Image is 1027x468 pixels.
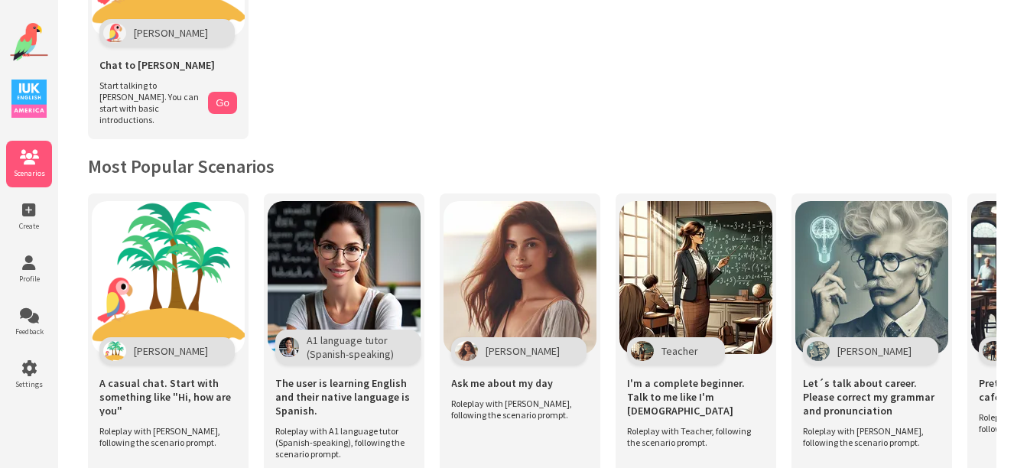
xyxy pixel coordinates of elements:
img: Character [279,337,299,357]
span: Roleplay with A1 language tutor (Spanish-speaking), following the scenario prompt. [275,425,405,460]
img: IUK Logo [11,80,47,118]
h2: Most Popular Scenarios [88,154,996,178]
img: Character [983,341,1006,361]
img: Website Logo [10,23,48,61]
img: Character [807,341,830,361]
img: Scenario Image [619,201,772,354]
span: Roleplay with [PERSON_NAME], following the scenario prompt. [451,398,581,421]
span: [PERSON_NAME] [486,344,560,358]
span: Feedback [6,327,52,336]
span: A casual chat. Start with something like "Hi, how are you" [99,376,237,418]
span: Start talking to [PERSON_NAME]. You can start with basic introductions. [99,80,200,125]
span: [PERSON_NAME] [134,26,208,40]
span: Scenarios [6,168,52,178]
span: Ask me about my day [451,376,553,390]
span: [PERSON_NAME] [134,344,208,358]
span: The user is learning English and their native language is Spanish. [275,376,413,418]
img: Scenario Image [795,201,948,354]
span: Create [6,221,52,231]
img: Polly [103,23,126,43]
span: Let´s talk about career. Please correct my grammar and pronunciation [803,376,941,418]
img: Scenario Image [268,201,421,354]
img: Character [455,341,478,361]
span: A1 language tutor (Spanish-speaking) [307,333,394,361]
span: I'm a complete beginner. Talk to me like I'm [DEMOGRAPHIC_DATA] [627,376,765,418]
span: Settings [6,379,52,389]
span: Teacher [661,344,698,358]
button: Go [208,92,237,114]
img: Scenario Image [444,201,596,354]
img: Character [631,341,654,361]
img: Character [103,341,126,361]
span: Roleplay with Teacher, following the scenario prompt. [627,425,757,448]
span: Roleplay with [PERSON_NAME], following the scenario prompt. [803,425,933,448]
img: Scenario Image [92,201,245,354]
span: Profile [6,274,52,284]
span: Roleplay with [PERSON_NAME], following the scenario prompt. [99,425,229,448]
span: Chat to [PERSON_NAME] [99,58,215,72]
span: [PERSON_NAME] [837,344,912,358]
